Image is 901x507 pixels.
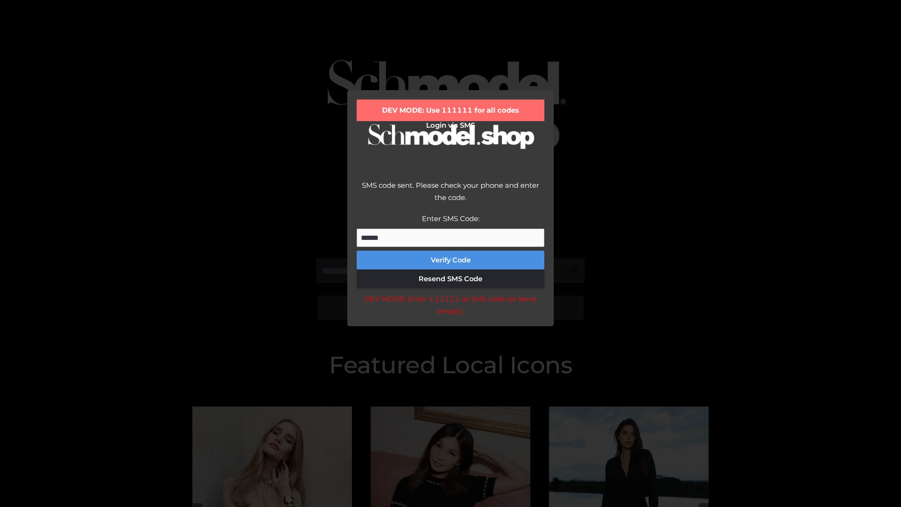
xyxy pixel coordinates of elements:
[357,293,544,317] div: DEV MODE: Enter 111111 as SMS code (or leave empty).
[422,214,480,223] label: Enter SMS Code:
[357,269,544,288] button: Resend SMS Code
[357,251,544,269] button: Verify Code
[357,179,544,213] div: SMS code sent. Please check your phone and enter the code.
[357,100,544,121] div: DEV MODE: Use 111111 for all codes
[357,121,544,130] h2: Login via SMS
